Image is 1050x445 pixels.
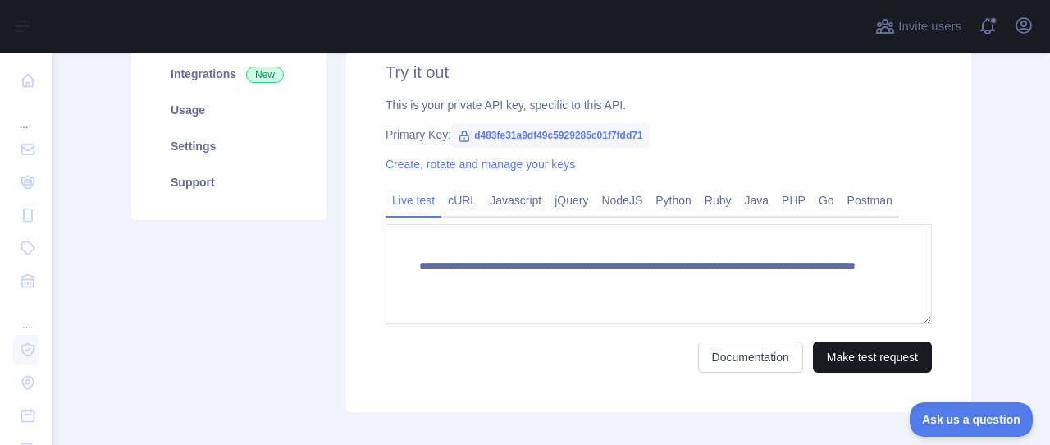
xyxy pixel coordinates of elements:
[13,299,39,332] div: ...
[698,342,803,373] a: Documentation
[898,17,961,36] span: Invite users
[13,99,39,131] div: ...
[386,158,575,171] a: Create, rotate and manage your keys
[483,187,548,213] a: Javascript
[386,187,441,213] a: Live test
[841,187,899,213] a: Postman
[451,123,649,148] span: d483fe31a9df49c5929285c01f7fdd71
[441,187,483,213] a: cURL
[698,187,738,213] a: Ruby
[775,187,812,213] a: PHP
[548,187,595,213] a: jQuery
[649,187,698,213] a: Python
[246,67,284,83] span: New
[151,164,307,200] a: Support
[812,187,841,213] a: Go
[813,342,932,373] button: Make test request
[872,13,965,39] button: Invite users
[595,187,649,213] a: NodeJS
[386,126,932,143] div: Primary Key:
[738,187,776,213] a: Java
[151,92,307,128] a: Usage
[386,61,932,84] h2: Try it out
[151,56,307,92] a: Integrations New
[910,402,1034,437] iframe: Toggle Customer Support
[386,97,932,113] div: This is your private API key, specific to this API.
[151,128,307,164] a: Settings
